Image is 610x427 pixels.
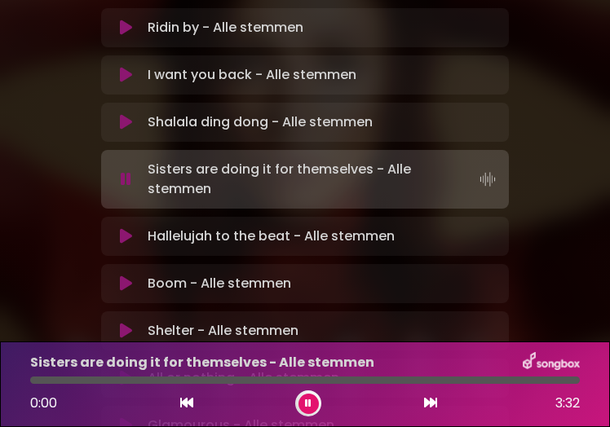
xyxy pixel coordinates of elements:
p: I want you back - Alle stemmen [148,65,356,85]
img: songbox-logo-white.png [523,352,580,373]
span: 3:32 [555,394,580,413]
p: Shalala ding dong - Alle stemmen [148,112,373,132]
span: 0:00 [30,394,57,412]
p: Shelter - Alle stemmen [148,321,298,341]
p: Ridin by - Alle stemmen [148,18,303,37]
img: waveform4.gif [476,168,499,191]
p: Boom - Alle stemmen [148,274,291,293]
p: Hallelujah to the beat - Alle stemmen [148,227,395,246]
p: Sisters are doing it for themselves - Alle stemmen [148,160,499,199]
p: Sisters are doing it for themselves - Alle stemmen [30,353,374,372]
